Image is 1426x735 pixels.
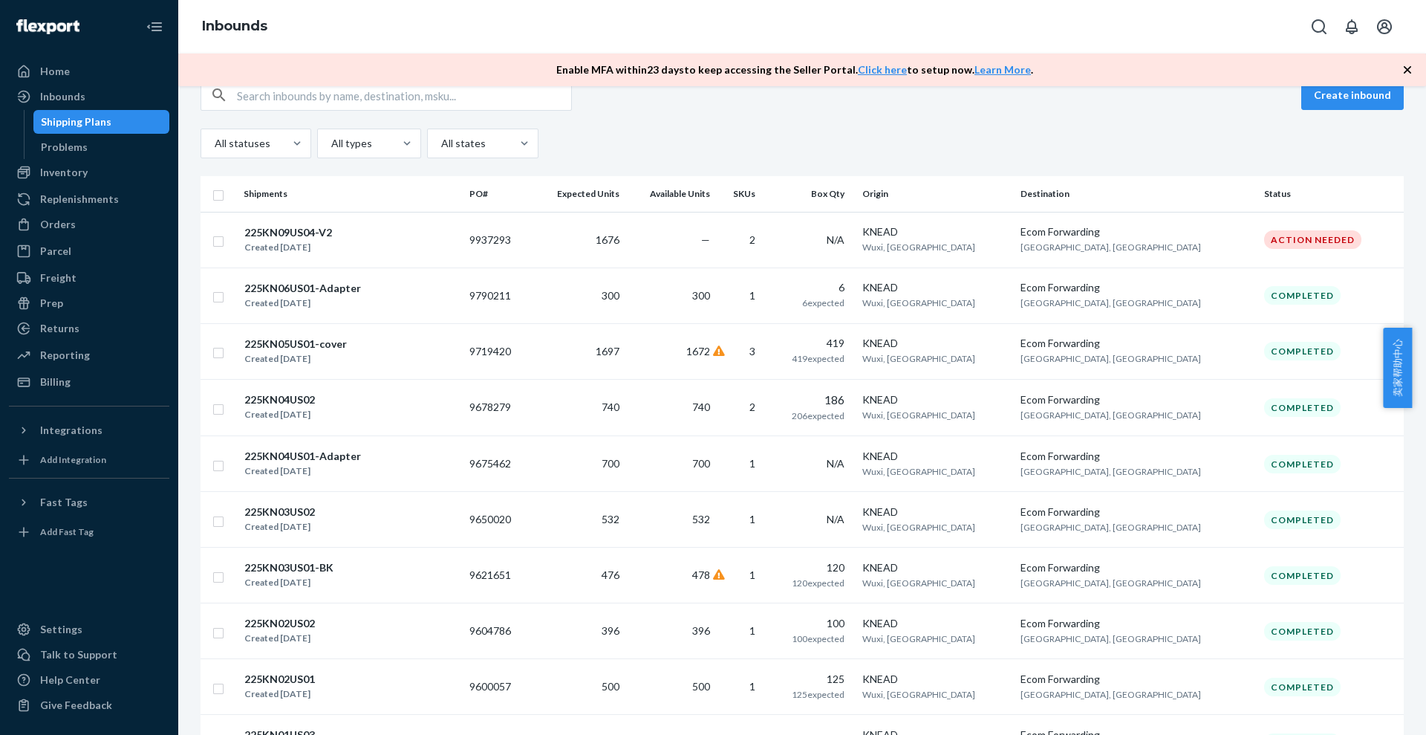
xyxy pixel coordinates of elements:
div: 225KN02US01 [244,672,315,687]
th: Destination [1015,176,1258,212]
span: [GEOGRAPHIC_DATA], [GEOGRAPHIC_DATA] [1020,242,1201,253]
span: 1 [749,680,755,693]
div: Created [DATE] [244,519,315,534]
div: Problems [41,140,88,155]
ol: breadcrumbs [190,5,279,48]
span: Wuxi, [GEOGRAPHIC_DATA] [862,297,975,308]
span: Wuxi, [GEOGRAPHIC_DATA] [862,633,975,644]
span: Wuxi, [GEOGRAPHIC_DATA] [862,466,975,477]
div: Freight [40,271,76,285]
span: Wuxi, [GEOGRAPHIC_DATA] [862,522,975,533]
span: 2 [749,401,755,413]
button: Close Navigation [140,12,169,42]
a: Inventory [9,161,169,184]
th: SKUs [716,176,766,212]
div: Inventory [40,165,88,180]
span: N/A [827,513,844,525]
div: KNEAD [862,616,1009,631]
div: Integrations [40,423,102,438]
div: Completed [1264,455,1341,473]
a: Parcel [9,239,169,263]
td: 9678279 [463,379,531,436]
div: Created [DATE] [244,687,315,702]
div: 225KN02US02 [244,616,315,631]
div: Ecom Forwarding [1020,336,1252,351]
div: Ecom Forwarding [1020,280,1252,295]
div: Inbounds [40,89,85,104]
span: 1 [749,289,755,302]
span: 1672 [686,345,710,357]
button: Create inbound [1301,80,1404,110]
div: Ecom Forwarding [1020,560,1252,575]
div: 6 [773,280,844,295]
div: KNEAD [862,224,1009,239]
span: 3 [749,345,755,357]
div: Created [DATE] [244,407,315,422]
span: 740 [602,401,619,413]
span: — [701,233,710,246]
span: 476 [602,569,619,581]
span: [GEOGRAPHIC_DATA], [GEOGRAPHIC_DATA] [1020,409,1201,421]
span: 478 [692,569,710,581]
div: KNEAD [862,280,1009,295]
span: Wuxi, [GEOGRAPHIC_DATA] [862,689,975,700]
button: Open notifications [1337,12,1367,42]
div: 225KN05US01-cover [244,337,347,352]
span: 206 expected [792,410,844,421]
span: 700 [692,457,710,470]
td: 9650020 [463,492,531,548]
span: N/A [827,233,844,246]
span: Wuxi, [GEOGRAPHIC_DATA] [862,242,975,253]
span: [GEOGRAPHIC_DATA], [GEOGRAPHIC_DATA] [1020,577,1201,589]
span: 396 [602,624,619,637]
div: Reporting [40,348,90,363]
span: 卖家帮助中心 [1383,328,1412,408]
span: 1 [749,513,755,525]
div: KNEAD [862,392,1009,407]
span: 700 [602,457,619,470]
a: Learn More [974,63,1031,76]
div: 225KN09US04-V2 [244,225,332,240]
div: Shipping Plans [41,114,111,129]
span: 1697 [596,345,619,357]
div: 225KN03US02 [244,505,315,519]
span: 532 [692,513,710,525]
a: Replenishments [9,187,169,211]
span: 300 [602,289,619,302]
button: Fast Tags [9,490,169,514]
div: 100 [773,616,844,631]
td: 9675462 [463,436,531,492]
div: 419 [773,336,844,351]
a: Add Integration [9,448,169,472]
span: 2 [749,233,755,246]
span: 100 expected [792,633,844,644]
th: Box Qty [767,176,856,212]
div: Completed [1264,511,1341,529]
th: Status [1258,176,1404,212]
img: Flexport logo [16,19,79,34]
span: [GEOGRAPHIC_DATA], [GEOGRAPHIC_DATA] [1020,466,1201,477]
td: 9621651 [463,548,531,603]
span: [GEOGRAPHIC_DATA], [GEOGRAPHIC_DATA] [1020,297,1201,308]
div: Settings [40,622,82,637]
span: 740 [692,401,710,413]
input: All statuses [213,136,215,151]
input: All types [330,136,331,151]
a: Inbounds [202,18,267,34]
a: Freight [9,266,169,290]
div: Created [DATE] [244,575,333,590]
span: Wuxi, [GEOGRAPHIC_DATA] [862,577,975,589]
div: Add Integration [40,453,106,466]
th: PO# [463,176,531,212]
span: 1676 [596,233,619,246]
div: Created [DATE] [244,296,361,311]
div: Completed [1264,286,1341,305]
div: KNEAD [862,449,1009,464]
div: Action Needed [1264,230,1361,249]
div: 225KN04US02 [244,392,315,407]
div: Prep [40,296,63,311]
div: 225KN03US01-BK [244,560,333,575]
span: 6 expected [802,297,844,308]
p: Enable MFA within 23 days to keep accessing the Seller Portal. to setup now. . [556,62,1033,77]
span: 120 expected [792,577,844,589]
